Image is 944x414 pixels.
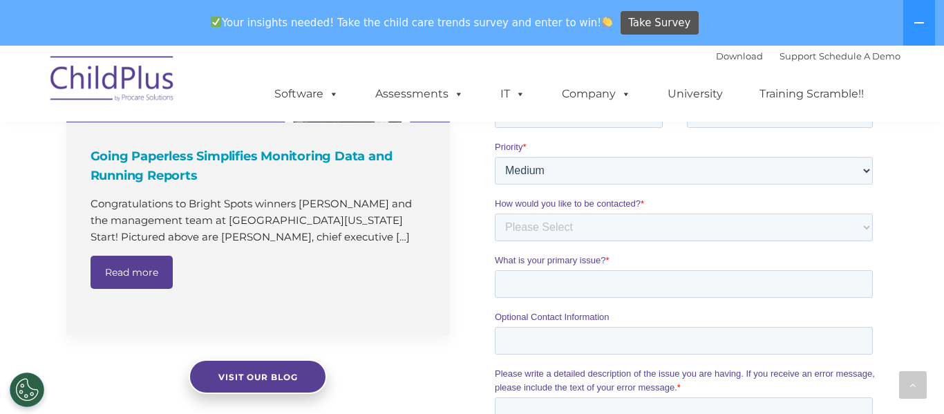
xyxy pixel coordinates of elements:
[875,348,944,414] iframe: Chat Widget
[780,50,816,62] a: Support
[746,80,878,108] a: Training Scramble!!
[44,46,182,115] img: ChildPlus by Procare Solutions
[487,80,539,108] a: IT
[602,17,612,27] img: 👏
[10,373,44,407] button: Cookies Settings
[621,11,699,35] a: Take Survey
[548,80,645,108] a: Company
[716,50,900,62] font: |
[654,80,737,108] a: University
[218,372,298,382] span: Visit our blog
[628,11,690,35] span: Take Survey
[91,147,429,185] h4: Going Paperless Simplifies Monitoring Data and Running Reports
[211,17,221,27] img: ✅
[91,256,173,289] a: Read more
[819,50,900,62] a: Schedule A Demo
[91,196,429,245] p: Congratulations to Bright Spots winners [PERSON_NAME] and the management team at [GEOGRAPHIC_DATA...
[205,9,619,36] span: Your insights needed! Take the child care trends survey and enter to win!
[361,80,478,108] a: Assessments
[189,359,327,394] a: Visit our blog
[716,50,763,62] a: Download
[261,80,352,108] a: Software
